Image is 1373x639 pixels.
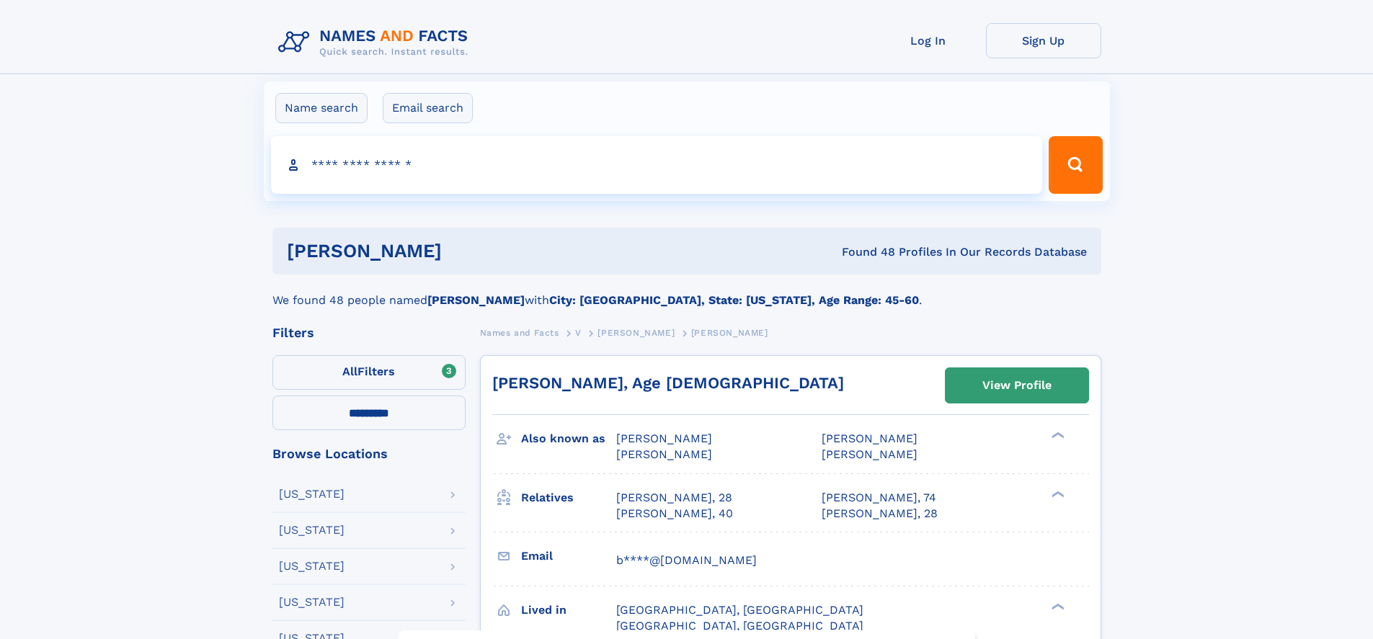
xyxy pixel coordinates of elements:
[1048,489,1065,499] div: ❯
[822,490,936,506] a: [PERSON_NAME], 74
[521,426,616,451] h3: Also known as
[272,23,480,62] img: Logo Names and Facts
[287,242,642,260] h1: [PERSON_NAME]
[279,560,345,572] div: [US_STATE]
[822,447,917,461] span: [PERSON_NAME]
[641,244,1087,260] div: Found 48 Profiles In Our Records Database
[279,524,345,536] div: [US_STATE]
[616,619,863,633] span: [GEOGRAPHIC_DATA], [GEOGRAPHIC_DATA]
[616,447,712,461] span: [PERSON_NAME]
[946,368,1088,403] a: View Profile
[691,328,768,338] span: [PERSON_NAME]
[597,323,675,341] a: [PERSON_NAME]
[616,490,732,506] a: [PERSON_NAME], 28
[982,369,1052,402] div: View Profile
[1048,602,1065,611] div: ❯
[279,596,345,608] div: [US_STATE]
[871,23,986,58] a: Log In
[272,326,466,339] div: Filters
[427,293,525,307] b: [PERSON_NAME]
[272,355,466,390] label: Filters
[822,506,938,522] a: [PERSON_NAME], 28
[342,365,357,378] span: All
[272,274,1101,309] div: We found 48 people named with .
[616,432,712,445] span: [PERSON_NAME]
[383,93,473,123] label: Email search
[575,323,582,341] a: V
[575,328,582,338] span: V
[279,488,345,500] div: [US_STATE]
[480,323,559,341] a: Names and Facts
[549,293,919,307] b: City: [GEOGRAPHIC_DATA], State: [US_STATE], Age Range: 45-60
[492,374,844,392] a: [PERSON_NAME], Age [DEMOGRAPHIC_DATA]
[521,486,616,510] h3: Relatives
[272,447,466,460] div: Browse Locations
[616,506,733,522] a: [PERSON_NAME], 40
[986,23,1101,58] a: Sign Up
[275,93,368,123] label: Name search
[1048,431,1065,440] div: ❯
[521,544,616,568] h3: Email
[1049,136,1102,194] button: Search Button
[616,603,863,617] span: [GEOGRAPHIC_DATA], [GEOGRAPHIC_DATA]
[597,328,675,338] span: [PERSON_NAME]
[521,598,616,622] h3: Lived in
[822,432,917,445] span: [PERSON_NAME]
[271,136,1043,194] input: search input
